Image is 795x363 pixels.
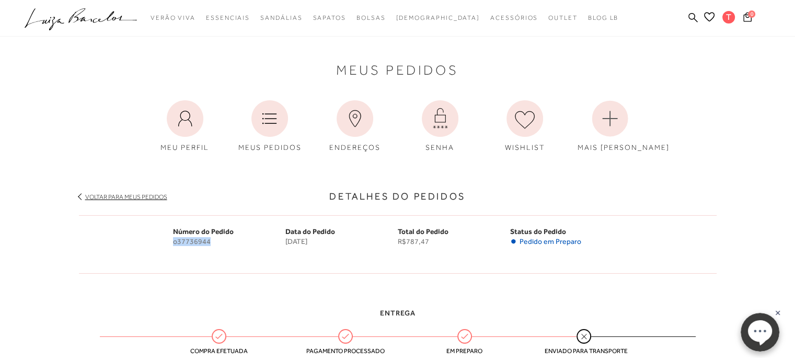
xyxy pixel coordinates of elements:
[260,8,302,28] a: categoryNavScreenReaderText
[285,237,398,246] span: [DATE]
[722,11,735,24] span: T
[238,143,302,151] span: MEUS PEDIDOS
[180,347,258,355] span: Compra efetuada
[398,227,448,236] span: Total do Pedido
[548,14,578,21] span: Outlet
[505,143,545,151] span: WISHLIST
[510,237,517,246] span: •
[260,14,302,21] span: Sandálias
[380,309,416,317] span: Entrega
[740,11,755,26] button: 0
[356,14,386,21] span: Bolsas
[588,14,618,21] span: BLOG LB
[173,227,234,236] span: Número do Pedido
[329,143,381,151] span: ENDEREÇOS
[396,8,480,28] a: noSubCategoriesText
[313,8,345,28] a: categoryNavScreenReaderText
[548,8,578,28] a: categoryNavScreenReaderText
[425,347,504,355] span: Em preparo
[206,14,250,21] span: Essenciais
[578,143,670,151] span: MAIS [PERSON_NAME]
[510,227,566,236] span: Status do Pedido
[400,95,480,158] a: SENHA
[79,190,717,204] h3: Detalhes do Pedidos
[545,347,623,355] span: Enviado para transporte
[315,95,395,158] a: ENDEREÇOS
[306,347,385,355] span: Pagamento processado
[85,193,167,201] a: Voltar para meus pedidos
[145,95,225,158] a: MEU PERFIL
[173,237,285,246] span: o37736944
[748,10,755,18] span: 0
[206,8,250,28] a: categoryNavScreenReaderText
[285,227,335,236] span: Data do Pedido
[336,65,459,76] span: Meus Pedidos
[570,95,650,158] a: MAIS [PERSON_NAME]
[396,14,480,21] span: [DEMOGRAPHIC_DATA]
[151,8,195,28] a: categoryNavScreenReaderText
[520,237,581,246] span: Pedido em Preparo
[151,14,195,21] span: Verão Viva
[356,8,386,28] a: categoryNavScreenReaderText
[490,8,538,28] a: categoryNavScreenReaderText
[425,143,454,151] span: SENHA
[485,95,565,158] a: WISHLIST
[588,8,618,28] a: BLOG LB
[490,14,538,21] span: Acessórios
[398,237,510,246] span: R$787,47
[229,95,310,158] a: MEUS PEDIDOS
[718,10,740,27] button: T
[160,143,209,151] span: MEU PERFIL
[313,14,345,21] span: Sapatos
